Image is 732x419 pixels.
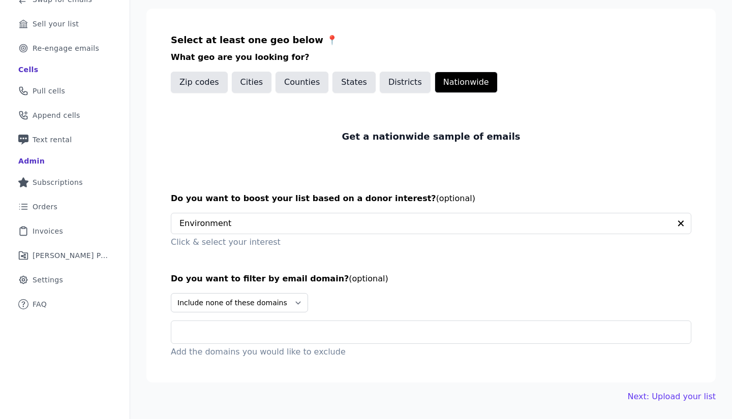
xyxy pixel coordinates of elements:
a: Invoices [8,220,121,242]
p: Add the domains you would like to exclude [171,346,691,358]
span: Orders [33,202,57,212]
button: Cities [232,72,272,93]
span: (optional) [349,274,388,283]
span: Text rental [33,135,72,145]
span: Append cells [33,110,80,120]
span: FAQ [33,299,47,309]
span: Pull cells [33,86,65,96]
a: Orders [8,196,121,218]
a: Subscriptions [8,171,121,194]
span: Invoices [33,226,63,236]
span: [PERSON_NAME] Performance [33,250,109,261]
h3: What geo are you looking for? [171,51,691,63]
a: Re-engage emails [8,37,121,59]
p: Click & select your interest [171,236,691,248]
div: Admin [18,156,45,166]
button: Districts [380,72,431,93]
a: FAQ [8,293,121,315]
button: States [332,72,376,93]
a: Append cells [8,104,121,126]
span: Subscriptions [33,177,83,187]
a: [PERSON_NAME] Performance [8,244,121,267]
span: Sell your list [33,19,79,29]
p: Get a nationwide sample of emails [342,130,520,144]
button: Nationwide [435,72,498,93]
a: Settings [8,269,121,291]
span: Select at least one geo below 📍 [171,35,338,45]
button: Zip codes [171,72,228,93]
div: Cells [18,65,38,75]
a: Sell your list [8,13,121,35]
span: Do you want to boost your list based on a donor interest? [171,194,436,203]
button: Counties [276,72,328,93]
a: Next: Upload your list [628,391,716,403]
a: Pull cells [8,80,121,102]
span: Re-engage emails [33,43,99,53]
span: (optional) [436,194,475,203]
span: Settings [33,275,63,285]
span: Do you want to filter by email domain? [171,274,349,283]
a: Text rental [8,128,121,151]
